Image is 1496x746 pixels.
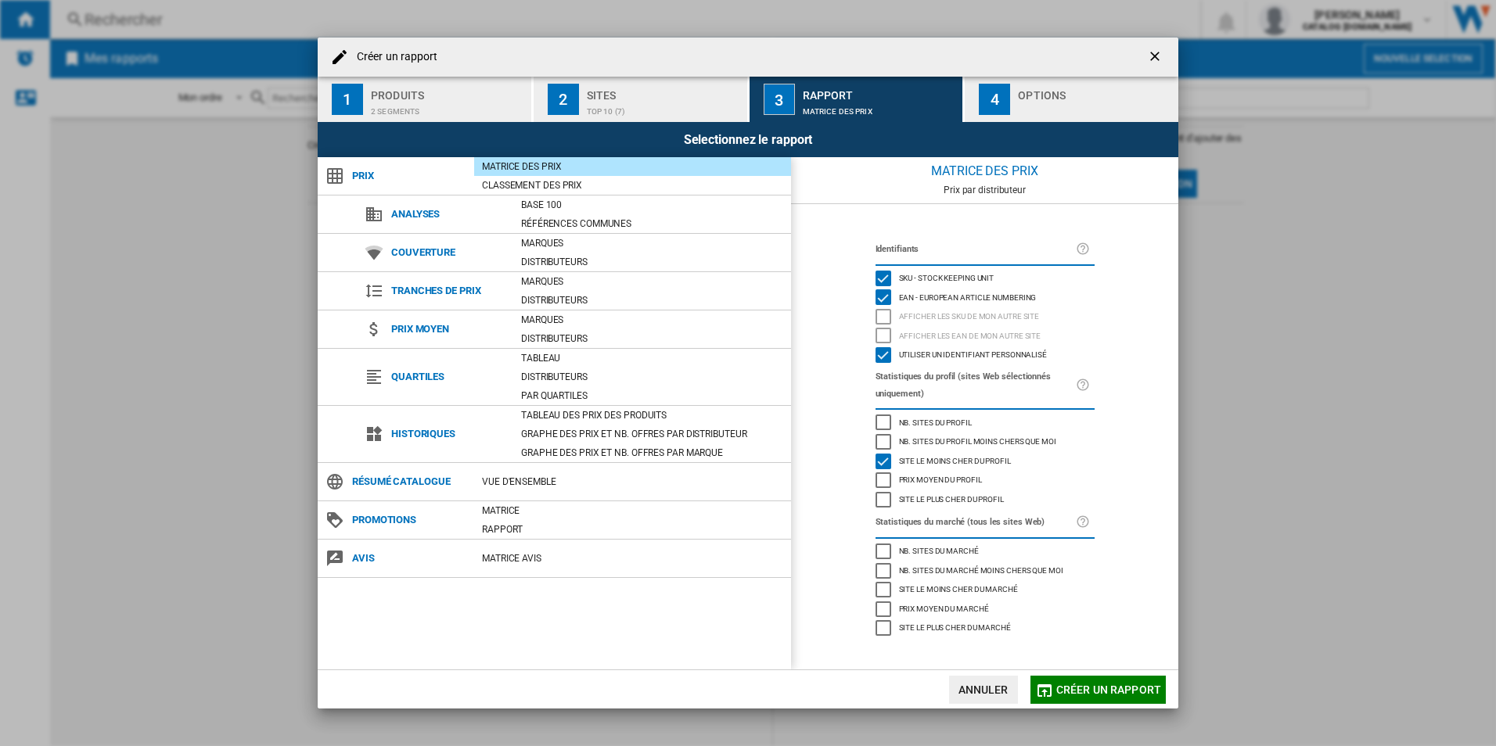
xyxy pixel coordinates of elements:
[876,432,1095,452] md-checkbox: Nb. sites du profil moins chers que moi
[383,280,513,302] span: Tranches de prix
[899,310,1040,321] span: Afficher les SKU de mon autre site
[474,159,791,174] div: Matrice des prix
[318,122,1178,157] div: Selectionnez le rapport
[383,366,513,388] span: Quartiles
[513,197,791,213] div: Base 100
[513,254,791,270] div: Distributeurs
[876,542,1095,561] md-checkbox: Nb. sites du marché
[876,599,1095,619] md-checkbox: Prix moyen du marché
[899,291,1037,302] span: EAN - European Article Numbering
[513,350,791,366] div: Tableau
[791,157,1178,185] div: Matrice des prix
[899,621,1011,632] span: Site le plus cher du marché
[899,271,994,282] span: SKU - Stock Keeping Unit
[1141,41,1172,73] button: getI18NText('BUTTONS.CLOSE_DIALOG')
[876,269,1095,289] md-checkbox: SKU - Stock Keeping Unit
[965,77,1178,122] button: 4 Options
[899,416,972,427] span: Nb. sites du profil
[899,348,1047,359] span: Utiliser un identifiant personnalisé
[1147,48,1166,67] ng-md-icon: getI18NText('BUTTONS.CLOSE_DIALOG')
[899,493,1004,504] span: Site le plus cher du profil
[513,369,791,385] div: Distributeurs
[803,99,957,116] div: Matrice des prix
[383,242,513,264] span: Couverture
[899,544,979,555] span: Nb. sites du marché
[899,564,1063,575] span: Nb. sites du marché moins chers que moi
[979,84,1010,115] div: 4
[876,514,1076,531] label: Statistiques du marché (tous les sites Web)
[332,84,363,115] div: 1
[876,561,1095,580] md-checkbox: Nb. sites du marché moins chers que moi
[474,503,791,518] div: Matrice
[344,547,474,569] span: Avis
[876,490,1095,509] md-checkbox: Site le plus cher du profil
[1018,83,1172,99] div: Options
[474,522,791,537] div: Rapport
[548,84,579,115] div: 2
[513,388,791,403] div: Par quartiles
[764,84,795,115] div: 3
[791,185,1178,195] div: Prix par distributeur
[803,83,957,99] div: Rapport
[876,580,1095,600] md-checkbox: Site le moins cher du marché
[876,451,1095,471] md-checkbox: Site le moins cher du profil
[383,203,513,225] span: Analyses
[513,274,791,289] div: Marques
[513,331,791,346] div: Distributeurs
[949,676,1018,704] button: Annuler
[474,474,791,490] div: Vue d'ensemble
[513,216,791,231] div: Références communes
[318,77,533,122] button: 1 Produits 2 segments
[349,49,438,65] h4: Créer un rapport
[474,551,791,566] div: Matrice AVIS
[344,471,474,493] span: Résumé catalogue
[899,583,1018,594] span: Site le moins cher du marché
[899,602,989,613] span: Prix moyen du marché
[371,83,525,99] div: Produits
[344,509,474,531] span: Promotions
[534,77,749,122] button: 2 Sites Top 10 (7)
[344,165,474,187] span: Prix
[876,346,1095,365] md-checkbox: Utiliser un identifiant personnalisé
[513,407,791,423] div: Tableau des prix des produits
[383,423,513,445] span: Historiques
[587,99,741,116] div: Top 10 (7)
[383,318,513,340] span: Prix moyen
[371,99,525,116] div: 2 segments
[513,426,791,442] div: Graphe des prix et nb. offres par distributeur
[750,77,965,122] button: 3 Rapport Matrice des prix
[899,435,1056,446] span: Nb. sites du profil moins chers que moi
[876,471,1095,490] md-checkbox: Prix moyen du profil
[587,83,741,99] div: Sites
[513,445,791,461] div: Graphe des prix et nb. offres par marque
[1030,676,1166,704] button: Créer un rapport
[876,326,1095,346] md-checkbox: Afficher les EAN de mon autre site
[876,368,1076,403] label: Statistiques du profil (sites Web sélectionnés uniquement)
[1056,683,1161,696] span: Créer un rapport
[876,288,1095,307] md-checkbox: EAN - European Article Numbering
[876,619,1095,638] md-checkbox: Site le plus cher du marché
[899,454,1011,465] span: Site le moins cher du profil
[513,235,791,251] div: Marques
[876,241,1076,258] label: Identifiants
[474,178,791,193] div: Classement des prix
[899,329,1041,340] span: Afficher les EAN de mon autre site
[899,473,982,484] span: Prix moyen du profil
[513,292,791,308] div: Distributeurs
[876,307,1095,327] md-checkbox: Afficher les SKU de mon autre site
[513,312,791,328] div: Marques
[876,413,1095,432] md-checkbox: Nb. sites du profil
